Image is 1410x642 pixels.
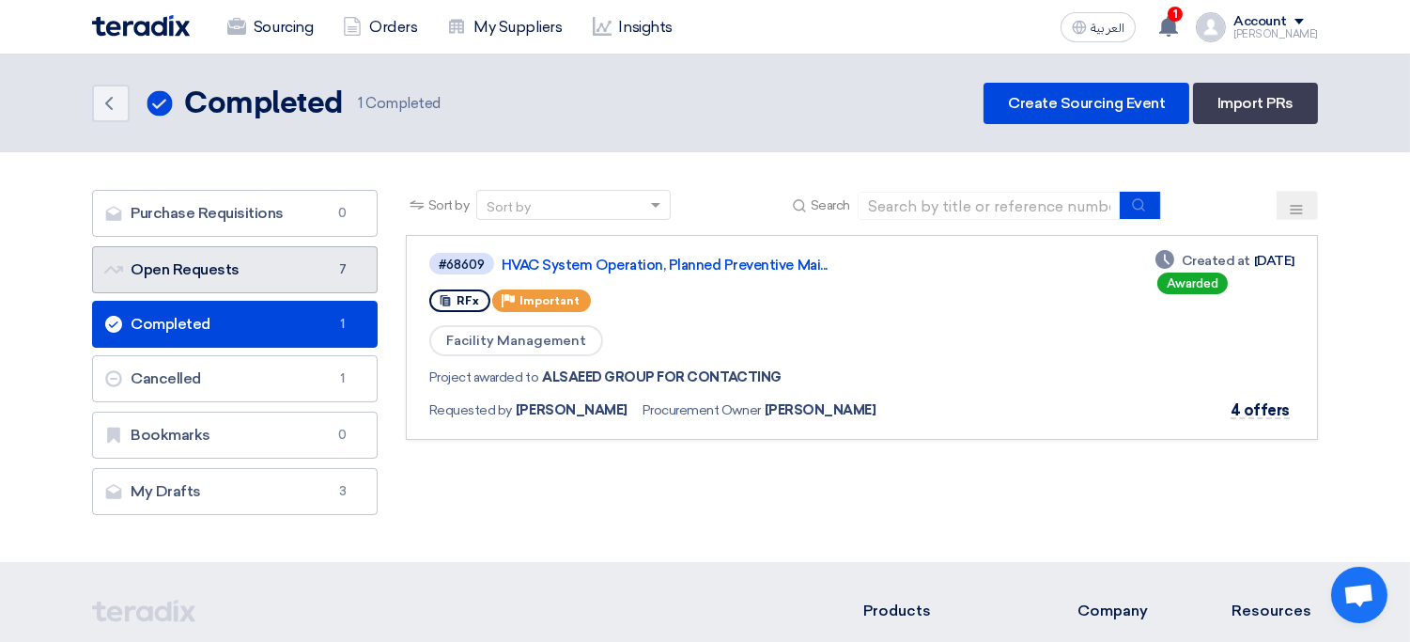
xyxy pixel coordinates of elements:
[765,400,876,420] span: [PERSON_NAME]
[811,196,850,215] span: Search
[92,15,190,37] img: Teradix logo
[92,468,378,515] a: My Drafts3
[858,192,1121,220] input: Search by title or reference number
[863,600,1022,622] li: Products
[1233,29,1318,39] div: [PERSON_NAME]
[1155,251,1294,271] div: [DATE]
[92,301,378,348] a: Completed1
[519,294,580,307] span: Important
[332,482,354,501] span: 3
[332,369,354,388] span: 1
[1233,14,1287,30] div: Account
[487,197,531,217] div: Sort by
[92,412,378,459] a: Bookmarks0
[1193,83,1318,124] a: Import PRs
[428,196,470,215] span: Sort by
[1091,22,1124,35] span: العربية
[502,257,971,274] a: HVAC System Operation, Planned Preventive Mai...
[1168,7,1183,22] span: 1
[1061,12,1136,42] button: العربية
[429,400,512,420] span: Requested by
[1331,567,1387,623] a: Open chat
[432,7,577,48] a: My Suppliers
[1196,12,1226,42] img: profile_test.png
[92,355,378,402] a: Cancelled1
[516,400,628,420] span: [PERSON_NAME]
[358,95,363,112] span: 1
[1157,273,1228,294] div: Awarded
[578,7,688,48] a: Insights
[429,325,603,356] span: Facility Management
[184,86,343,123] h2: Completed
[429,368,538,387] span: Project awarded to
[439,258,485,271] div: #68609
[457,294,479,307] span: RFx
[328,7,432,48] a: Orders
[92,190,378,237] a: Purchase Requisitions0
[92,246,378,293] a: Open Requests7
[332,260,354,279] span: 7
[332,426,354,445] span: 0
[984,83,1189,124] a: Create Sourcing Event
[1231,401,1290,419] span: 4 offers
[332,315,354,334] span: 1
[542,369,782,385] a: ALSAEED GROUP FOR CONTACTING
[332,204,354,223] span: 0
[1077,600,1175,622] li: Company
[358,93,441,115] span: Completed
[1182,251,1250,271] span: Created at
[1232,600,1318,622] li: Resources
[643,400,761,420] span: Procurement Owner
[212,7,328,48] a: Sourcing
